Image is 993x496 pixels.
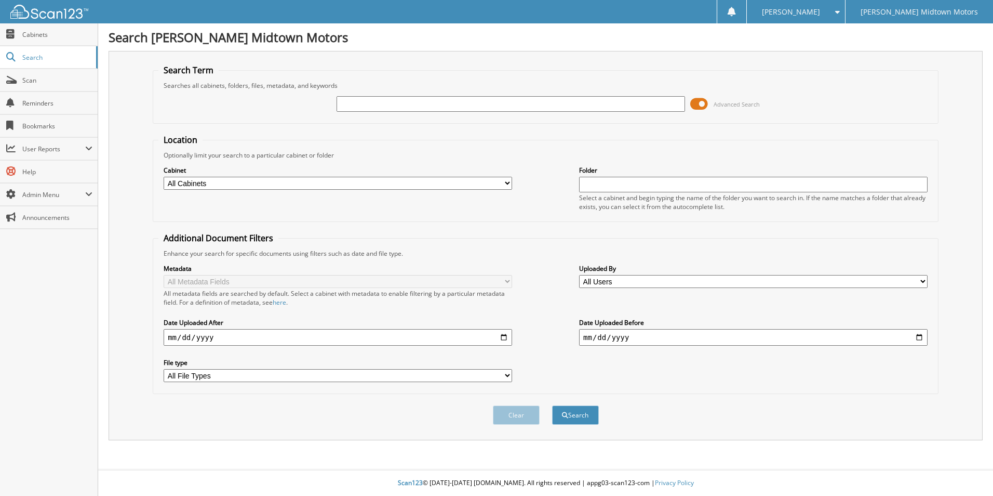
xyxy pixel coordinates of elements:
[164,358,512,367] label: File type
[22,167,92,176] span: Help
[714,100,760,108] span: Advanced Search
[22,190,85,199] span: Admin Menu
[164,329,512,346] input: start
[164,166,512,175] label: Cabinet
[22,122,92,130] span: Bookmarks
[10,5,88,19] img: scan123-logo-white.svg
[861,9,978,15] span: [PERSON_NAME] Midtown Motors
[22,76,92,85] span: Scan
[22,30,92,39] span: Cabinets
[158,232,278,244] legend: Additional Document Filters
[552,406,599,425] button: Search
[164,289,512,307] div: All metadata fields are searched by default. Select a cabinet with metadata to enable filtering b...
[579,264,928,273] label: Uploaded By
[22,213,92,222] span: Announcements
[164,264,512,273] label: Metadata
[398,478,423,487] span: Scan123
[158,81,933,90] div: Searches all cabinets, folders, files, metadata, and keywords
[158,134,203,146] legend: Location
[22,99,92,108] span: Reminders
[493,406,540,425] button: Clear
[941,446,993,496] iframe: Chat Widget
[158,249,933,258] div: Enhance your search for specific documents using filters such as date and file type.
[579,318,928,327] label: Date Uploaded Before
[579,193,928,211] div: Select a cabinet and begin typing the name of the folder you want to search in. If the name match...
[579,166,928,175] label: Folder
[158,151,933,160] div: Optionally limit your search to a particular cabinet or folder
[164,318,512,327] label: Date Uploaded After
[109,29,983,46] h1: Search [PERSON_NAME] Midtown Motors
[158,64,219,76] legend: Search Term
[98,471,993,496] div: © [DATE]-[DATE] [DOMAIN_NAME]. All rights reserved | appg03-scan123-com |
[579,329,928,346] input: end
[655,478,694,487] a: Privacy Policy
[22,53,91,62] span: Search
[762,9,820,15] span: [PERSON_NAME]
[273,298,286,307] a: here
[22,145,85,153] span: User Reports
